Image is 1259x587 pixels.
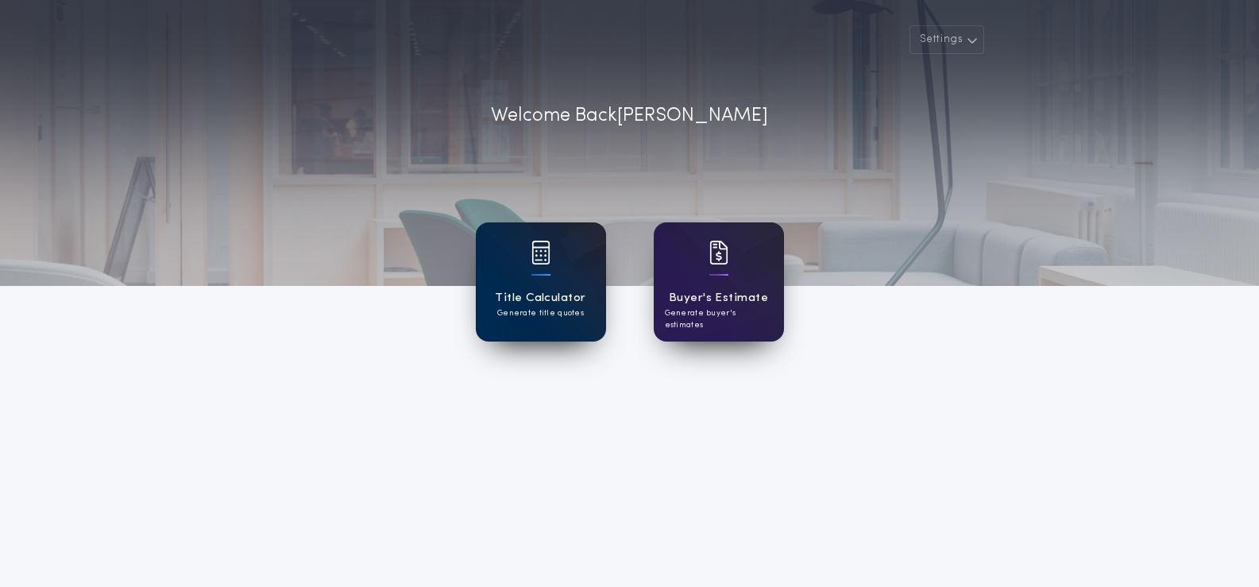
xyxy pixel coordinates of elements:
[669,289,768,307] h1: Buyer's Estimate
[909,25,984,54] button: Settings
[491,102,768,130] p: Welcome Back [PERSON_NAME]
[495,289,585,307] h1: Title Calculator
[709,241,728,265] img: card icon
[476,222,606,342] a: card iconTitle CalculatorGenerate title quotes
[665,307,773,331] p: Generate buyer's estimates
[531,241,550,265] img: card icon
[654,222,784,342] a: card iconBuyer's EstimateGenerate buyer's estimates
[497,307,584,319] p: Generate title quotes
